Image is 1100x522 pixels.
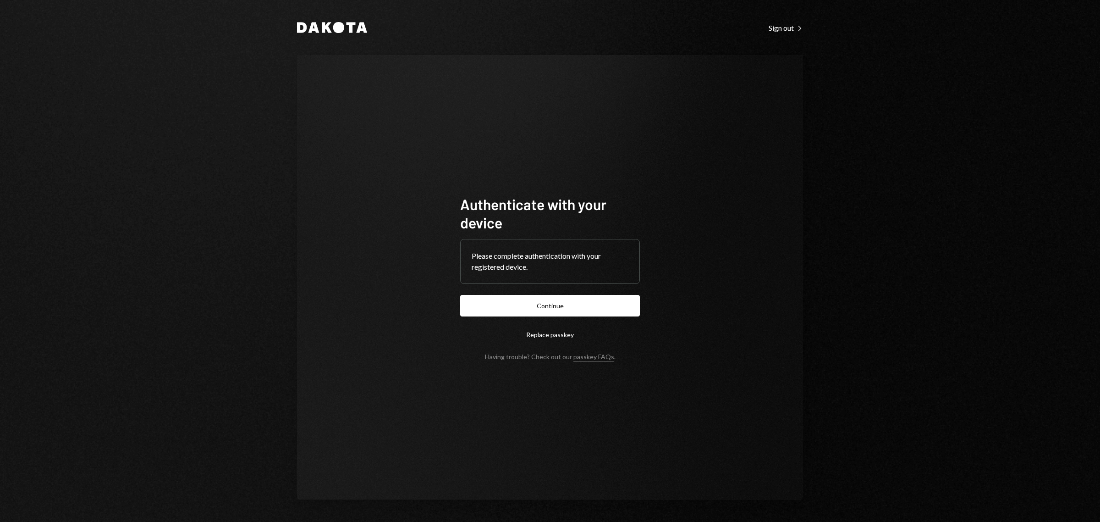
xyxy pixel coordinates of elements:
[460,195,640,232] h1: Authenticate with your device
[573,353,614,361] a: passkey FAQs
[460,324,640,345] button: Replace passkey
[472,250,628,272] div: Please complete authentication with your registered device.
[769,22,803,33] a: Sign out
[485,353,616,361] div: Having trouble? Check out our .
[460,295,640,317] button: Continue
[769,23,803,33] div: Sign out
